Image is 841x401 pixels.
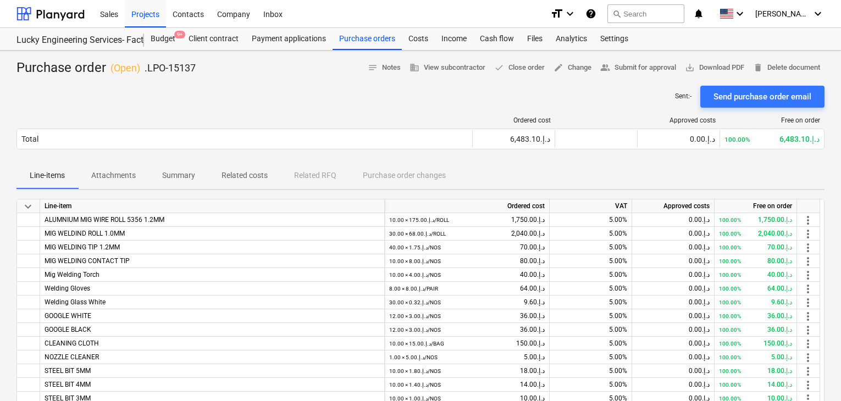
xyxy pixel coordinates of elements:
[549,28,594,50] a: Analytics
[162,170,195,181] p: Summary
[550,268,632,282] div: 5.00%
[410,62,485,74] span: View subcontractor
[637,364,710,378] div: 0.00د.إ.‏
[801,324,815,337] span: more_vert
[45,353,99,361] span: NOZZLE CLEANER
[637,241,710,254] div: 0.00د.إ.‏
[45,285,90,292] span: Welding Gloves
[637,254,710,268] div: 0.00د.إ.‏
[477,116,551,124] div: Ordered cost
[719,364,792,378] div: 18.00د.إ.‏
[389,354,438,360] small: 1.00 × 5.00د.إ.‏ / NOS
[16,59,196,77] div: Purchase order
[494,63,504,73] span: done
[632,199,715,213] div: Approved costs
[550,337,632,350] div: 5.00%
[182,28,245,50] div: Client contract
[410,63,419,73] span: business
[21,200,35,213] span: keyboard_arrow_down
[637,282,710,296] div: 0.00د.إ.‏
[719,296,792,309] div: 9.60د.إ.‏
[733,7,746,20] i: keyboard_arrow_down
[389,378,545,392] div: 14.00د.إ.‏
[801,337,815,350] span: more_vert
[801,227,815,241] span: more_vert
[490,59,549,76] button: Close order
[801,296,815,309] span: more_vert
[637,350,710,364] div: 0.00د.إ.‏
[389,258,441,264] small: 10.00 × 8.00د.إ.‏ / NOS
[811,7,825,20] i: keyboard_arrow_down
[637,213,710,227] div: 0.00د.إ.‏
[554,62,591,74] span: Change
[550,227,632,241] div: 5.00%
[554,63,563,73] span: edit
[719,378,792,392] div: 14.00د.إ.‏
[755,9,810,18] span: [PERSON_NAME]
[389,272,441,278] small: 10.00 × 4.00د.إ.‏ / NOS
[389,231,446,237] small: 30.00 × 68.00د.إ.‏ / ROLL
[719,244,741,250] small: 100.00%
[473,28,521,50] a: Cash flow
[549,59,596,76] button: Change
[333,28,402,50] a: Purchase orders
[144,28,182,50] div: Budget
[477,135,550,143] div: 6,483.10د.إ.‏
[389,382,441,388] small: 10.00 × 1.40د.إ.‏ / NOS
[563,7,577,20] i: keyboard_arrow_down
[801,255,815,268] span: more_vert
[494,62,545,74] span: Close order
[435,28,473,50] a: Income
[368,62,401,74] span: Notes
[637,309,710,323] div: 0.00د.إ.‏
[521,28,549,50] a: Files
[719,354,741,360] small: 100.00%
[402,28,435,50] div: Costs
[680,59,749,76] button: Download PDF
[719,327,741,333] small: 100.00%
[45,367,91,375] span: STEEL BIT 5MM
[145,62,196,75] p: .LPO-15137
[719,272,741,278] small: 100.00%
[801,269,815,282] span: more_vert
[719,241,792,254] div: 70.00د.إ.‏
[389,327,441,333] small: 12.00 × 3.00د.إ.‏ / NOS
[45,339,99,347] span: CLEANING CLOTH
[550,199,632,213] div: VAT
[719,231,741,237] small: 100.00%
[700,86,825,108] button: Send purchase order email
[719,217,741,223] small: 100.00%
[174,31,185,38] span: 9+
[245,28,333,50] a: Payment applications
[144,28,182,50] a: Budget9+
[389,313,441,319] small: 12.00 × 3.00د.إ.‏ / NOS
[405,59,490,76] button: View subcontractor
[550,378,632,392] div: 5.00%
[389,241,545,254] div: 70.00د.إ.‏
[642,116,716,124] div: Approved costs
[596,59,680,76] button: Submit for approval
[685,62,744,74] span: Download PDF
[45,312,91,320] span: GOOGLE WHITE
[389,213,545,227] div: 1,750.00د.إ.‏
[45,243,120,251] span: MIG WELDING TIP 1.2MM
[786,348,841,401] iframe: Chat Widget
[21,135,38,143] div: Total
[550,364,632,378] div: 5.00%
[693,7,704,20] i: notifications
[637,378,710,392] div: 0.00د.إ.‏
[637,296,710,309] div: 0.00د.إ.‏
[719,282,792,296] div: 64.00د.إ.‏
[389,368,441,374] small: 10.00 × 1.80د.إ.‏ / NOS
[719,213,792,227] div: 1,750.00د.إ.‏
[45,230,125,237] span: MIG WELDIND ROLL 1.0MM
[389,323,545,337] div: 36.00د.إ.‏
[600,63,610,73] span: people_alt
[685,63,695,73] span: save_alt
[389,296,545,309] div: 9.60د.إ.‏
[637,337,710,350] div: 0.00د.إ.‏
[715,199,797,213] div: Free on order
